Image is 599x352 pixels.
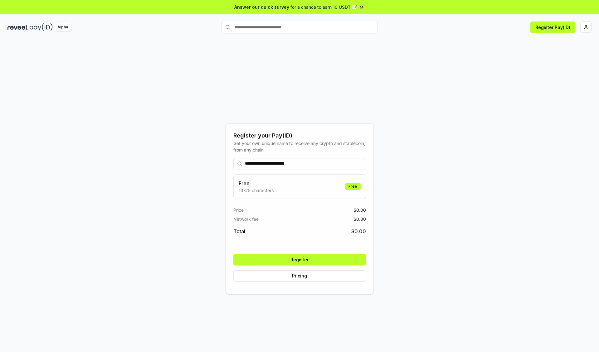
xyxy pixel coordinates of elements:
[233,131,366,140] div: Register your Pay(ID)
[239,180,274,187] h3: Free
[233,207,244,213] span: Price
[530,22,575,33] button: Register Pay(ID)
[54,23,71,31] div: Alpha
[345,183,361,190] div: Free
[351,228,366,235] span: $ 0.00
[233,140,366,153] div: Get your own unique name to receive any crypto and stablecoin, from any chain
[353,207,366,213] span: $ 0.00
[290,4,357,10] span: for a chance to earn 10 USDT 📝
[234,4,289,10] span: Answer our quick survey
[7,23,28,31] img: reveel_dark
[233,254,366,265] button: Register
[30,23,53,31] img: pay_id
[353,216,366,222] span: $ 0.00
[233,270,366,282] button: Pricing
[239,187,274,194] p: 13-25 characters
[233,216,259,222] span: Network fee
[233,228,245,235] span: Total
